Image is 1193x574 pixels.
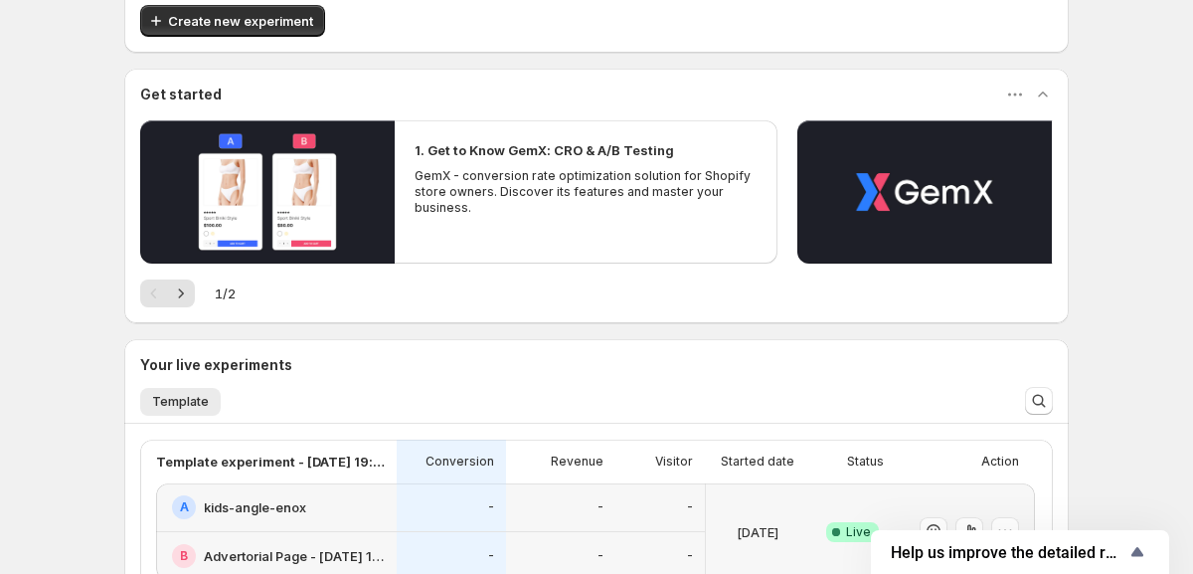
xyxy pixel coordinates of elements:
[846,524,871,540] span: Live
[551,454,603,470] p: Revenue
[204,497,306,517] h2: kids-angle-enox
[140,85,222,104] h3: Get started
[168,11,313,31] span: Create new experiment
[597,548,603,564] p: -
[167,280,195,307] button: Next
[415,140,674,160] h2: 1. Get to Know GemX: CRO & A/B Testing
[180,548,188,564] h2: B
[1025,387,1053,415] button: Search and filter results
[215,284,236,303] span: 1 / 2
[797,120,1052,264] button: Play video
[891,543,1125,562] span: Help us improve the detailed report for A/B campaigns
[847,454,884,470] p: Status
[488,499,494,515] p: -
[488,548,494,564] p: -
[687,548,693,564] p: -
[687,499,693,515] p: -
[737,522,778,542] p: [DATE]
[415,168,757,216] p: GemX - conversion rate optimization solution for Shopify store owners. Discover its features and ...
[140,355,292,375] h3: Your live experiments
[140,280,195,307] nav: Pagination
[180,499,189,515] h2: A
[204,546,385,566] h2: Advertorial Page - [DATE] 18:25:22
[426,454,494,470] p: Conversion
[140,120,395,264] button: Play video
[152,394,209,410] span: Template
[156,452,385,472] p: Template experiment - [DATE] 19:04:34
[140,5,325,37] button: Create new experiment
[721,454,794,470] p: Started date
[597,499,603,515] p: -
[981,454,1019,470] p: Action
[655,454,693,470] p: Visitor
[891,540,1149,564] button: Show survey - Help us improve the detailed report for A/B campaigns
